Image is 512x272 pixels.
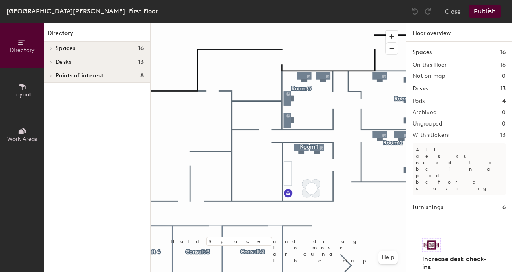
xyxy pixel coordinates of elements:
[413,143,506,195] p: All desks need to be in a pod before saving
[413,132,449,138] h2: With stickers
[10,47,35,54] span: Directory
[502,121,506,127] h2: 0
[378,251,398,264] button: Help
[500,84,506,93] h1: 13
[413,62,447,68] h2: On this floor
[413,48,432,57] h1: Spaces
[502,109,506,116] h2: 0
[502,203,506,212] h1: 6
[13,91,31,98] span: Layout
[424,7,432,15] img: Redo
[445,5,461,18] button: Close
[138,45,144,52] span: 16
[56,45,76,52] span: Spaces
[411,7,419,15] img: Undo
[413,84,428,93] h1: Desks
[500,48,506,57] h1: 16
[56,73,103,79] span: Points of interest
[140,73,144,79] span: 8
[502,73,506,80] h2: 0
[6,6,158,16] div: [GEOGRAPHIC_DATA][PERSON_NAME], First Floor
[422,255,491,271] h4: Increase desk check-ins
[44,29,150,42] h1: Directory
[413,73,445,80] h2: Not on map
[500,132,506,138] h2: 13
[413,203,443,212] h1: Furnishings
[500,62,506,68] h2: 16
[413,98,425,105] h2: Pods
[7,136,37,142] span: Work Areas
[413,121,442,127] h2: Ungrouped
[406,23,512,42] h1: Floor overview
[56,59,71,65] span: Desks
[413,109,436,116] h2: Archived
[502,98,506,105] h2: 4
[422,238,441,252] img: Sticker logo
[469,5,501,18] button: Publish
[138,59,144,65] span: 13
